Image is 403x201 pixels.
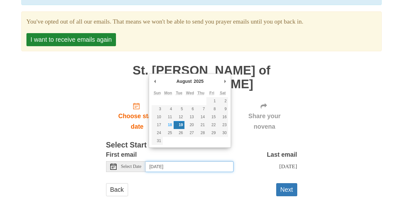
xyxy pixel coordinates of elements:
section: You've opted out of all our emails. That means we won't be able to send you prayer emails until y... [26,17,377,27]
label: Last email [267,149,297,160]
button: 12 [174,113,184,121]
abbr: Monday [164,91,172,95]
button: 18 [163,121,174,129]
button: 24 [152,129,162,137]
button: 6 [184,105,195,113]
button: 1 [206,97,217,105]
a: Back [106,183,128,196]
button: 16 [217,113,228,121]
button: 25 [163,129,174,137]
button: 31 [152,137,162,145]
button: Next Month [222,76,228,86]
button: 4 [163,105,174,113]
button: 11 [163,113,174,121]
abbr: Wednesday [186,91,194,95]
label: First email [106,149,137,160]
button: 30 [217,129,228,137]
button: 26 [174,129,184,137]
a: Choose start date [106,97,169,135]
h1: St. [PERSON_NAME] of [PERSON_NAME] [106,64,297,91]
button: 19 [174,121,184,129]
input: Use the arrow keys to pick a date [146,161,234,172]
button: 29 [206,129,217,137]
button: 28 [196,129,206,137]
button: 21 [196,121,206,129]
button: 2 [217,97,228,105]
button: Next [276,183,297,196]
div: August [176,76,193,86]
button: 22 [206,121,217,129]
button: 8 [206,105,217,113]
abbr: Tuesday [176,91,182,95]
div: Click "Next" to confirm your start date first. [232,97,297,135]
abbr: Thursday [198,91,205,95]
button: 27 [184,129,195,137]
button: 23 [217,121,228,129]
button: 17 [152,121,162,129]
button: 20 [184,121,195,129]
button: 9 [217,105,228,113]
div: 2025 [193,76,205,86]
button: Previous Month [152,76,158,86]
button: 13 [184,113,195,121]
button: 5 [174,105,184,113]
abbr: Sunday [154,91,161,95]
button: 7 [196,105,206,113]
span: Select Date [121,164,141,169]
abbr: Saturday [220,91,226,95]
span: [DATE] [279,163,297,169]
button: 10 [152,113,162,121]
span: Choose start date [112,111,162,132]
button: 15 [206,113,217,121]
span: Share your novena [238,111,291,132]
button: I want to receive emails again [26,33,116,46]
h3: Select Start Date [106,141,297,149]
button: 3 [152,105,162,113]
button: 14 [196,113,206,121]
abbr: Friday [209,91,214,95]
